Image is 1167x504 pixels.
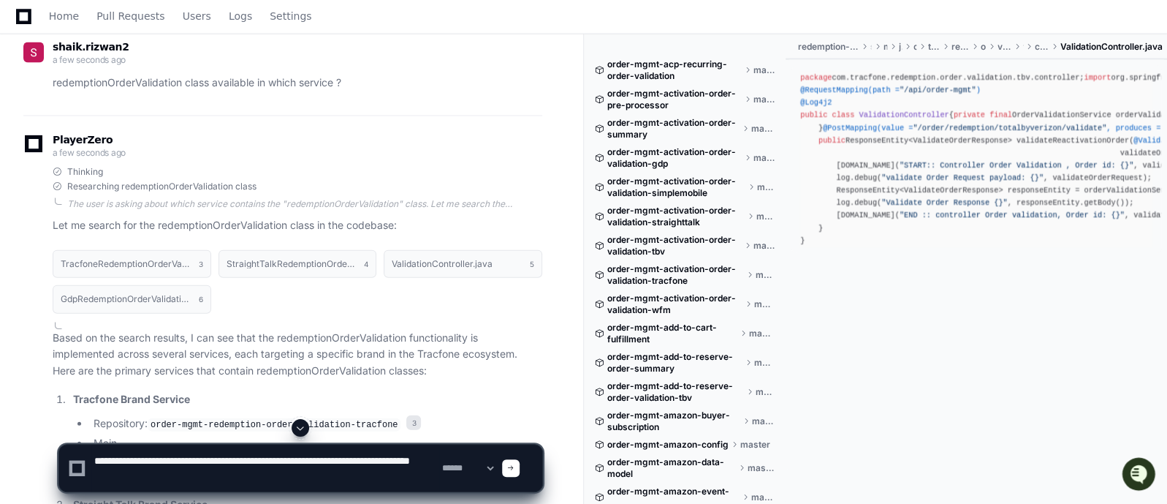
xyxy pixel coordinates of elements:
span: master [749,328,775,339]
span: PlayerZero [53,135,113,144]
span: ValidationController.java [1060,41,1163,53]
span: public [818,136,845,145]
span: controller [1035,41,1049,53]
span: master [753,64,775,76]
span: master [753,152,775,164]
button: StraightTalkRedemptionOrderValidationController.java4 [218,250,377,278]
button: ValidationController.java5 [384,250,542,278]
span: "END :: controller Order validation, Order id: {}" [900,211,1125,219]
div: Start new chat [50,109,240,124]
span: import [1084,73,1111,82]
span: "validate Order Request payload: {}" [881,173,1044,182]
span: master [753,94,775,105]
span: order-mgmt-amazon-buyer-subscription [607,410,741,433]
span: Pylon [145,154,177,165]
span: redemption [951,41,969,53]
span: main [883,41,887,53]
button: Start new chat [248,113,266,131]
span: 4 [364,258,368,270]
span: @RequestMapping(path = ) [800,86,980,94]
span: order-mgmt-activation-order-validation-tbv [607,234,742,257]
span: master [756,386,775,398]
span: master [756,269,775,281]
div: com.tracfone.redemption.order.validation.tbv.controller; org.springframework.http.MediaType; org.... [800,72,1152,247]
p: Based on the search results, I can see that the redemptionOrderValidation functionality is implem... [53,330,542,380]
span: package [800,73,832,82]
span: ValidationController [859,110,949,119]
h1: StraightTalkRedemptionOrderValidationController.java [227,260,357,268]
img: ACg8ocJtcOD456VB_rPnlU-P5qKqvk2126OPOPK2sP5w1SbMhNG9sA=s96-c [23,42,44,63]
span: order [980,41,985,53]
div: The user is asking about which service contains the "redemptionOrderValidation" class. Let me sea... [67,198,542,210]
span: redemption-order-validation-tbv [797,41,859,53]
img: PlayerZero [15,15,44,44]
span: order-mgmt-activation-order-validation-simplemobile [607,176,745,199]
span: Pull Requests [96,12,164,20]
span: validation [997,41,1011,53]
span: order-mgmt-activation-order-validation-wfm [607,293,742,316]
span: 3 [199,258,203,270]
span: "/api/order-mgmt" [900,86,976,94]
span: 5 [530,258,534,270]
span: final [989,110,1012,119]
span: master [752,415,775,427]
iframe: Open customer support [1120,456,1160,495]
p: Let me search for the redemptionOrderValidation class in the codebase: [53,217,542,234]
div: Welcome [15,59,266,82]
button: TracfoneRedemptionOrderValidationController.java3 [53,250,211,278]
span: 6 [199,293,203,305]
h1: GdpRedemptionOrderValidationController.java [61,295,191,304]
span: order-mgmt-add-to-reserve-order-validation-tbv [607,380,744,404]
span: shaik.rizwan2 [53,41,129,53]
span: @Log4j2 [800,98,832,107]
span: class [832,110,854,119]
h1: TracfoneRedemptionOrderValidationController.java [61,260,191,268]
span: order-mgmt-activation-order-pre-processor [607,88,742,111]
span: a few seconds ago [53,54,126,65]
span: 3 [406,415,421,430]
li: Repository: [89,415,542,433]
span: src [870,41,871,53]
span: master [757,181,775,193]
span: private [954,110,985,119]
span: a few seconds ago [53,147,126,158]
p: redemptionOrderValidation class available in which service ? [53,75,542,91]
div: We're offline, but we'll be back soon! [50,124,212,135]
span: Logs [229,12,252,20]
span: order-mgmt-activation-order-summary [607,117,740,140]
span: order-mgmt-activation-order-validation-straighttalk [607,205,745,228]
span: "Validate Order Response {}" [881,198,1008,207]
span: master [751,123,775,135]
span: Users [183,12,211,20]
span: Home [49,12,79,20]
span: master [753,298,775,310]
code: order-mgmt-redemption-order-validation-tracfone [148,418,400,432]
span: master [753,240,775,252]
h1: ValidationController.java [392,260,493,268]
span: order-mgmt-activation-order-validation-tracfone [607,263,744,287]
strong: Tracfone Brand Service [73,393,190,405]
span: "START:: Controller Order Validation , Order id: {}" [900,161,1133,170]
span: java [899,41,902,53]
span: order-mgmt-add-to-cart-fulfillment [607,322,738,345]
span: tbv [1022,41,1023,53]
span: Researching redemptionOrderValidation class [67,181,256,192]
button: GdpRedemptionOrderValidationController.java6 [53,285,211,313]
span: tracfone [928,41,940,53]
span: order-mgmt-acp-recurring-order-validation [607,59,742,82]
img: 1756235613930-3d25f9e4-fa56-45dd-b3ad-e072dfbd1548 [15,109,41,135]
span: order-mgmt-add-to-reserve-order-summary [607,351,742,375]
span: "/order/redemption/totalbyverizon/validate" [913,124,1106,132]
span: order-mgmt-activation-order-validation-gdp [607,146,742,170]
span: com [913,41,916,53]
span: master [754,357,775,369]
span: public [800,110,827,119]
a: Powered byPylon [103,153,177,165]
span: Thinking [67,166,103,178]
span: master [756,211,775,222]
span: Settings [270,12,311,20]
